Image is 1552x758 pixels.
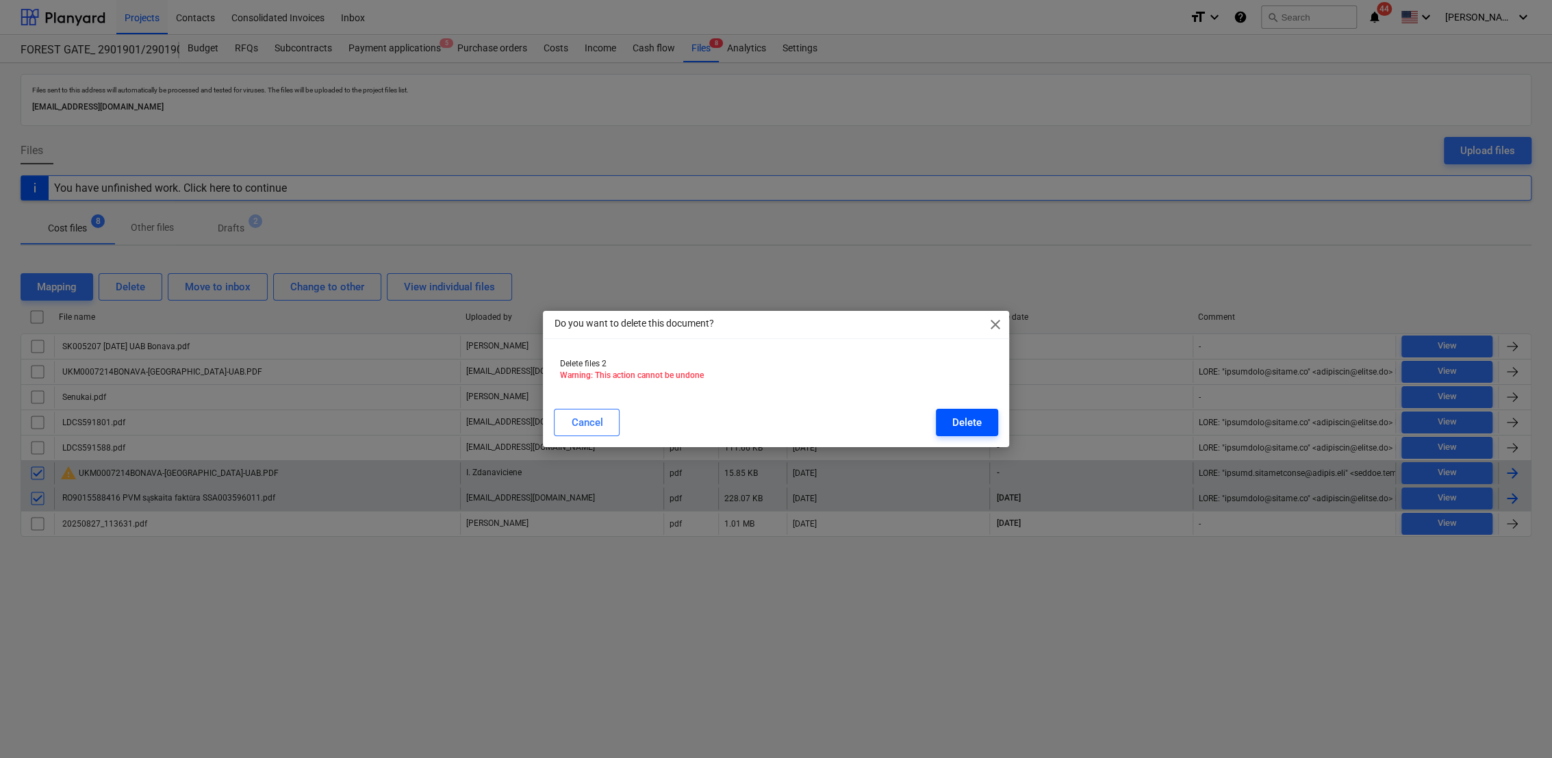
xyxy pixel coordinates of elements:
button: Cancel [554,409,620,436]
iframe: Chat Widget [1484,692,1552,758]
span: close [987,316,1004,333]
p: Do you want to delete this document? [554,316,713,331]
p: Delete files 2 [559,358,992,370]
div: Cancel [571,414,602,431]
button: Delete [936,409,998,436]
p: Warning: This action cannot be undone [559,370,992,381]
div: Delete [952,414,982,431]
